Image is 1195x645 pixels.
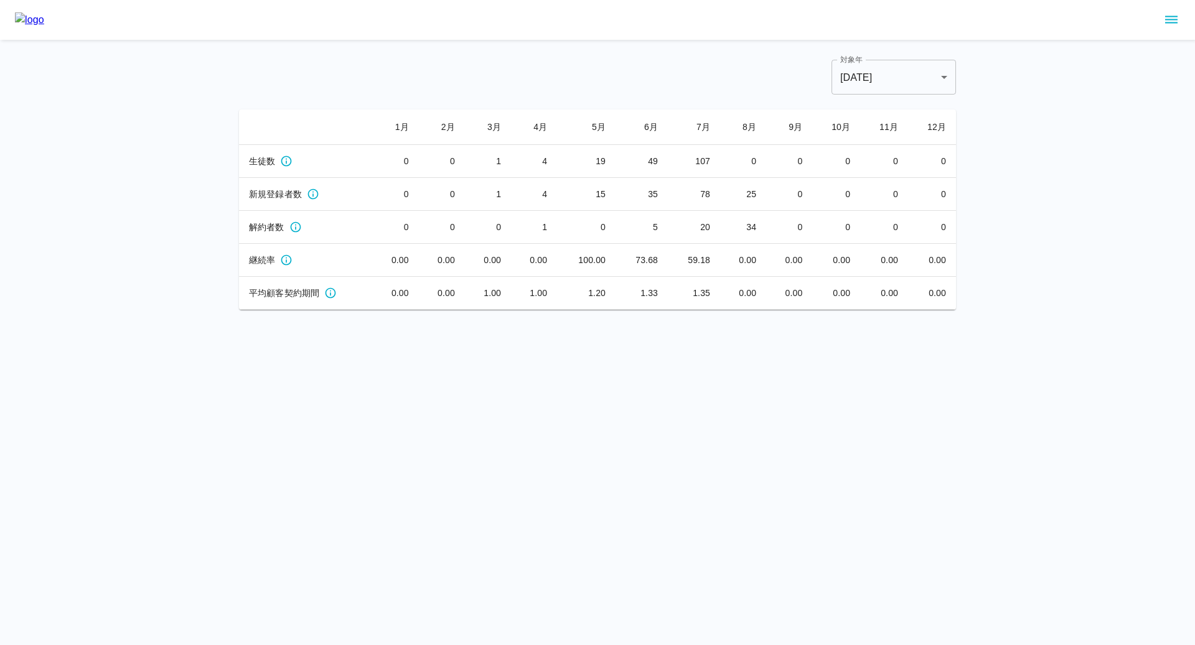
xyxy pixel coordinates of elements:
td: 0 [419,145,465,178]
td: 0.00 [465,244,511,277]
td: 1.20 [557,277,616,310]
td: 0.00 [419,277,465,310]
td: 0 [860,145,908,178]
td: 0.00 [812,277,860,310]
svg: 月ごとの平均継続期間(ヶ月) [324,287,337,299]
td: 0.00 [908,244,956,277]
th: 9 月 [766,109,812,145]
span: 継続率 [249,254,275,266]
th: 11 月 [860,109,908,145]
td: 59.18 [668,244,720,277]
td: 1 [465,145,511,178]
td: 0.00 [373,277,419,310]
svg: 月ごとの新規サブスク数 [307,188,319,200]
td: 0.00 [812,244,860,277]
th: 3 月 [465,109,511,145]
td: 1.00 [465,277,511,310]
td: 107 [668,145,720,178]
img: logo [15,12,44,27]
td: 34 [720,211,766,244]
td: 0 [766,178,812,211]
td: 0 [860,211,908,244]
td: 1 [465,178,511,211]
td: 0 [908,145,956,178]
svg: 月ごとの解約サブスク数 [289,221,302,233]
label: 対象年 [840,54,863,65]
td: 0.00 [373,244,419,277]
th: 1 月 [373,109,419,145]
td: 0 [908,178,956,211]
td: 0.00 [860,244,908,277]
td: 20 [668,211,720,244]
td: 4 [511,145,557,178]
span: 平均顧客契約期間 [249,287,319,299]
span: 新規登録者数 [249,188,302,200]
td: 35 [616,178,668,211]
td: 78 [668,178,720,211]
td: 5 [616,211,668,244]
td: 1.35 [668,277,720,310]
th: 7 月 [668,109,720,145]
td: 0 [766,211,812,244]
td: 0.00 [419,244,465,277]
td: 0 [373,178,419,211]
td: 0 [812,145,860,178]
td: 0 [465,211,511,244]
td: 0.00 [860,277,908,310]
td: 0 [812,211,860,244]
td: 0.00 [766,277,812,310]
td: 0.00 [908,277,956,310]
td: 15 [557,178,616,211]
td: 1 [511,211,557,244]
svg: 月ごとの継続率(%) [280,254,293,266]
td: 0.00 [720,244,766,277]
span: 生徒数 [249,155,275,167]
td: 0 [373,211,419,244]
th: 8 月 [720,109,766,145]
span: 解約者数 [249,221,284,233]
td: 1.33 [616,277,668,310]
td: 73.68 [616,244,668,277]
th: 2 月 [419,109,465,145]
td: 49 [616,145,668,178]
td: 0 [373,145,419,178]
td: 0 [812,178,860,211]
button: sidemenu [1161,9,1182,30]
td: 0 [766,145,812,178]
td: 0.00 [766,244,812,277]
td: 0 [419,211,465,244]
td: 4 [511,178,557,211]
th: 6 月 [616,109,668,145]
svg: 月ごとのアクティブなサブスク数 [280,155,293,167]
td: 100.00 [557,244,616,277]
td: 0 [557,211,616,244]
th: 10 月 [812,109,860,145]
td: 0 [419,178,465,211]
td: 25 [720,178,766,211]
td: 0.00 [720,277,766,310]
td: 0 [908,211,956,244]
th: 5 月 [557,109,616,145]
td: 0 [860,178,908,211]
div: [DATE] [832,60,956,95]
td: 1.00 [511,277,557,310]
td: 0 [720,145,766,178]
th: 4 月 [511,109,557,145]
th: 12 月 [908,109,956,145]
td: 19 [557,145,616,178]
td: 0.00 [511,244,557,277]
